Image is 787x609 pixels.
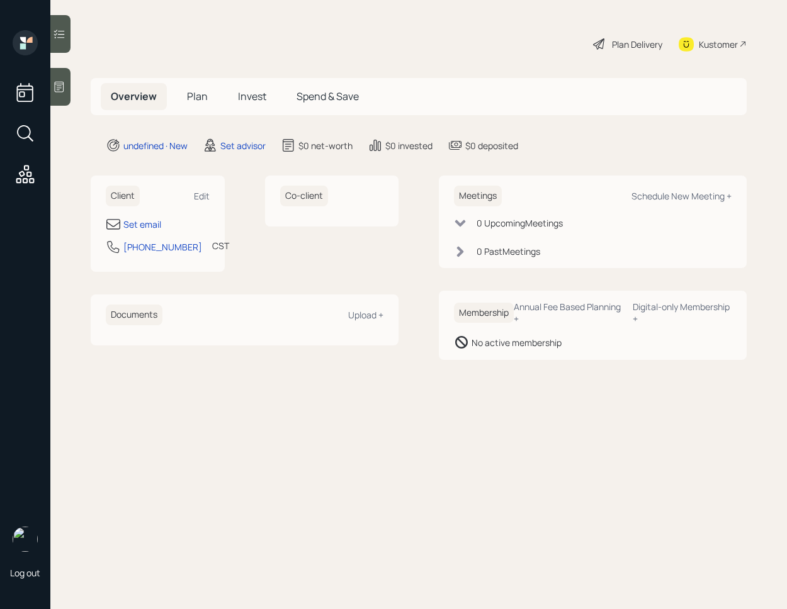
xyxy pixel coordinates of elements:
[477,216,563,230] div: 0 Upcoming Meeting s
[631,190,732,202] div: Schedule New Meeting +
[612,38,662,51] div: Plan Delivery
[220,139,266,152] div: Set advisor
[633,301,732,325] div: Digital-only Membership +
[13,527,38,552] img: retirable_logo.png
[699,38,738,51] div: Kustomer
[106,186,140,206] h6: Client
[477,245,540,258] div: 0 Past Meeting s
[385,139,433,152] div: $0 invested
[111,89,157,103] span: Overview
[10,567,40,579] div: Log out
[297,89,359,103] span: Spend & Save
[472,336,562,349] div: No active membership
[514,301,623,325] div: Annual Fee Based Planning +
[194,190,210,202] div: Edit
[348,309,383,321] div: Upload +
[212,239,229,252] div: CST
[298,139,353,152] div: $0 net-worth
[123,139,188,152] div: undefined · New
[123,218,161,231] div: Set email
[187,89,208,103] span: Plan
[454,303,514,323] h6: Membership
[280,186,328,206] h6: Co-client
[238,89,266,103] span: Invest
[106,304,162,325] h6: Documents
[454,186,502,206] h6: Meetings
[123,240,202,254] div: [PHONE_NUMBER]
[465,139,518,152] div: $0 deposited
